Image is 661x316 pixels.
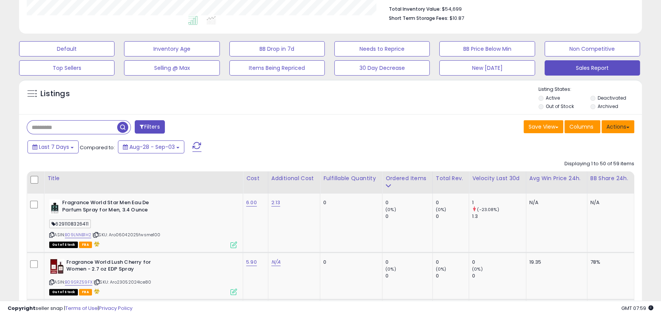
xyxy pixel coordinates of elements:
div: BB Share 24h. [590,174,631,182]
div: seller snap | | [8,305,132,312]
a: N/A [271,258,281,266]
div: ASIN: [49,199,237,247]
div: Fulfillable Quantity [323,174,379,182]
span: Last 7 Days [39,143,69,151]
div: N/A [529,199,581,206]
a: 5.90 [246,258,257,266]
div: Additional Cost [271,174,317,182]
span: $10.87 [450,15,464,22]
button: New [DATE] [439,60,535,76]
button: BB Price Below Min [439,41,535,56]
span: FBA [79,289,92,295]
div: 78% [590,259,628,266]
span: All listings that are currently out of stock and unavailable for purchase on Amazon [49,289,78,295]
small: (0%) [385,266,396,272]
i: hazardous material [92,289,100,294]
div: 0 [385,259,432,266]
small: (-23.08%) [477,206,499,213]
small: (0%) [385,206,396,213]
div: 0 [436,199,469,206]
div: 1.3 [472,213,526,220]
button: BB Drop in 7d [229,41,325,56]
div: 0 [323,259,376,266]
button: Non Competitive [545,41,640,56]
button: Filters [135,120,164,134]
div: 0 [323,199,376,206]
b: Fragrance World Star Men Eau De Parfum Spray for Men, 3.4 Ounce [62,199,155,215]
div: Total Rev. [436,174,466,182]
span: All listings that are currently out of stock and unavailable for purchase on Amazon [49,242,78,248]
div: Title [47,174,240,182]
div: Displaying 1 to 50 of 59 items [564,160,634,168]
div: 0 [385,213,432,220]
div: Cost [246,174,265,182]
a: B09SRZ59FX [65,279,92,285]
button: Aug-28 - Sep-03 [118,140,184,153]
b: Fragrance World Lush Cherry for Women - 2.7 oz EDP Spray [66,259,159,275]
span: 2025-09-11 07:59 GMT [621,305,653,312]
span: | SKU: Aro06042025fwsme100 [92,232,160,238]
div: ASIN: [49,259,237,295]
a: B09LNNB1H2 [65,232,91,238]
small: (0%) [472,266,483,272]
div: 0 [436,272,469,279]
strong: Copyright [8,305,35,312]
img: 31e3l17lJhL._SL40_.jpg [49,199,60,214]
button: Top Sellers [19,60,114,76]
span: Aug-28 - Sep-03 [129,143,175,151]
small: (0%) [436,266,447,272]
div: 0 [472,259,526,266]
div: 1 [472,199,526,206]
button: 30 Day Decrease [334,60,430,76]
div: Avg Win Price 24h. [529,174,584,182]
span: Compared to: [80,144,115,151]
span: FBA [79,242,92,248]
button: Default [19,41,114,56]
button: Needs to Reprice [334,41,430,56]
label: Active [546,95,560,101]
li: $54,699 [389,4,629,13]
button: Actions [601,120,634,133]
div: 0 [472,272,526,279]
span: | SKU: Aro23052024lce80 [94,279,151,285]
span: Columns [569,123,593,131]
div: Velocity Last 30d [472,174,522,182]
div: 0 [385,199,432,206]
label: Archived [598,103,618,110]
p: Listing States: [538,86,642,93]
button: Selling @ Max [124,60,219,76]
label: Deactivated [598,95,626,101]
img: 41MDUX-3VDL._SL40_.jpg [49,259,64,274]
a: Privacy Policy [99,305,132,312]
span: 6291108326411 [49,219,91,228]
div: 0 [436,213,469,220]
a: Terms of Use [65,305,98,312]
small: (0%) [436,206,447,213]
a: 6.00 [246,199,257,206]
b: Short Term Storage Fees: [389,15,448,21]
button: Last 7 Days [27,140,79,153]
div: N/A [590,199,628,206]
button: Inventory Age [124,41,219,56]
button: Save View [524,120,563,133]
button: Sales Report [545,60,640,76]
button: Items Being Repriced [229,60,325,76]
b: Total Inventory Value: [389,6,441,12]
div: 19.35 [529,259,581,266]
i: hazardous material [92,241,100,247]
div: 0 [436,259,469,266]
button: Columns [564,120,600,133]
a: 2.13 [271,199,281,206]
h5: Listings [40,89,70,99]
div: Ordered Items [385,174,429,182]
div: 0 [385,272,432,279]
label: Out of Stock [546,103,574,110]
